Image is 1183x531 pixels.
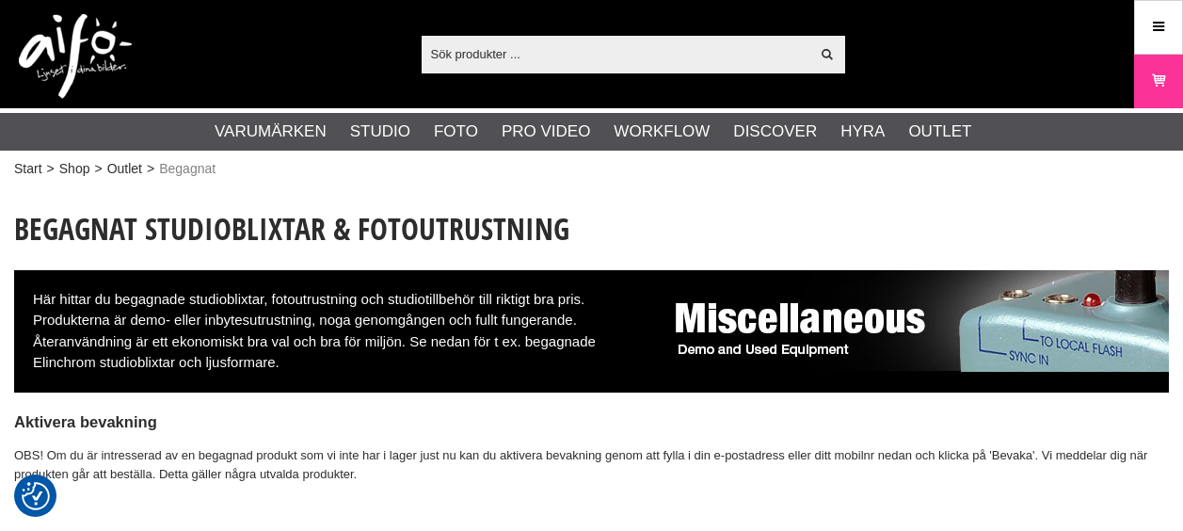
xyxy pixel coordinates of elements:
img: Begagnat och Demo Fotoutrustning [661,270,1169,372]
a: Outlet [908,120,971,144]
span: > [47,159,55,179]
span: > [94,159,102,179]
h1: Begagnat Studioblixtar & Fotoutrustning [14,208,1169,249]
a: Hyra [840,120,885,144]
a: Discover [733,120,817,144]
div: Här hittar du begagnade studioblixtar, fotoutrustning och studiotillbehör till riktigt bra pris. ... [14,270,1169,393]
a: Foto [434,120,478,144]
img: Revisit consent button [22,482,50,510]
span: > [147,159,154,179]
a: Workflow [614,120,710,144]
img: logo.png [19,14,132,99]
a: Pro Video [502,120,590,144]
p: OBS! Om du är intresserad av en begagnad produkt som vi inte har i lager just nu kan du aktivera ... [14,446,1169,486]
a: Outlet [107,159,142,179]
input: Sök produkter ... [422,40,810,68]
span: Begagnat [159,159,216,179]
a: Shop [59,159,90,179]
a: Start [14,159,42,179]
a: Varumärken [215,120,327,144]
button: Samtyckesinställningar [22,479,50,513]
a: Studio [350,120,410,144]
h4: Aktivera bevakning [14,411,1169,433]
